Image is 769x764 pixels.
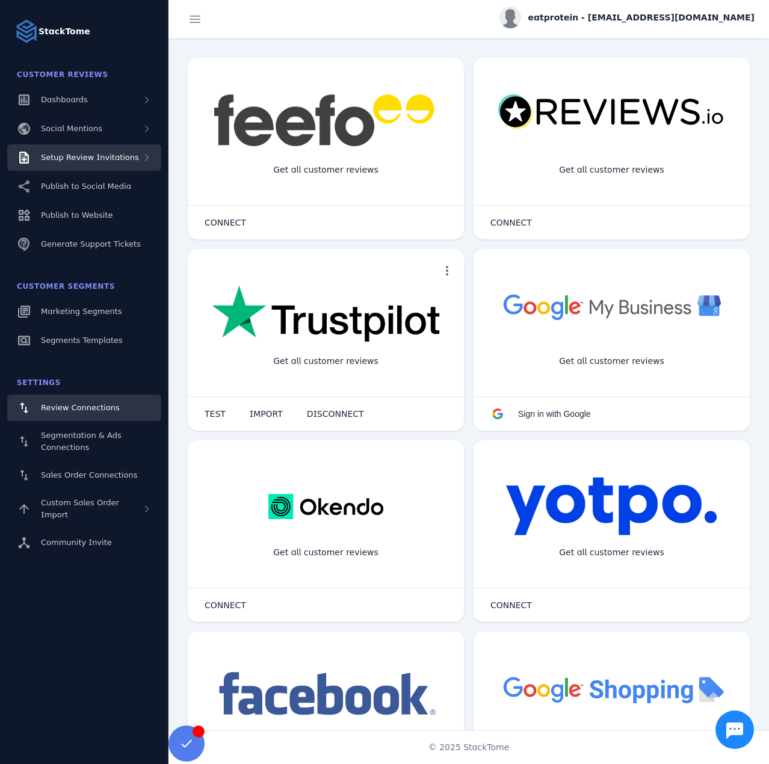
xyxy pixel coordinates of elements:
[41,431,122,452] span: Segmentation & Ads Connections
[193,593,258,617] button: CONNECT
[212,668,440,721] img: facebook.png
[549,154,674,186] div: Get all customer reviews
[549,345,674,377] div: Get all customer reviews
[478,211,544,235] button: CONNECT
[264,154,388,186] div: Get all customer reviews
[478,402,603,426] button: Sign in with Google
[7,298,161,325] a: Marketing Segments
[490,218,532,227] span: CONNECT
[193,402,238,426] button: TEST
[428,741,510,754] span: © 2025 StackTome
[238,402,295,426] button: IMPORT
[250,410,283,418] span: IMPORT
[7,424,161,460] a: Segmentation & Ads Connections
[17,378,61,387] span: Settings
[499,7,755,28] button: eatprotein - [EMAIL_ADDRESS][DOMAIN_NAME]
[528,11,755,24] span: eatprotein - [EMAIL_ADDRESS][DOMAIN_NAME]
[41,470,137,479] span: Sales Order Connections
[498,285,726,328] img: googlebusiness.png
[540,728,682,760] div: Import Products from Google
[435,259,459,283] button: more
[41,182,131,191] span: Publish to Social Media
[39,25,90,38] strong: StackTome
[518,409,591,419] span: Sign in with Google
[307,410,364,418] span: DISCONNECT
[205,410,226,418] span: TEST
[212,285,440,344] img: trustpilot.png
[17,282,115,291] span: Customer Segments
[14,19,39,43] img: Logo image
[505,476,718,537] img: yotpo.png
[7,231,161,257] a: Generate Support Tickets
[41,538,112,547] span: Community Invite
[41,307,122,316] span: Marketing Segments
[490,601,532,609] span: CONNECT
[264,537,388,568] div: Get all customer reviews
[499,7,521,28] img: profile.jpg
[41,403,120,412] span: Review Connections
[41,124,102,133] span: Social Mentions
[7,462,161,488] a: Sales Order Connections
[17,70,108,79] span: Customer Reviews
[7,327,161,354] a: Segments Templates
[41,211,113,220] span: Publish to Website
[498,94,726,131] img: reviewsio.svg
[41,498,119,519] span: Custom Sales Order Import
[478,593,544,617] button: CONNECT
[498,668,726,710] img: googleshopping.png
[41,336,123,345] span: Segments Templates
[212,94,440,147] img: feefo.png
[264,345,388,377] div: Get all customer reviews
[41,239,141,248] span: Generate Support Tickets
[193,211,258,235] button: CONNECT
[41,153,139,162] span: Setup Review Invitations
[41,95,88,104] span: Dashboards
[7,395,161,421] a: Review Connections
[205,218,246,227] span: CONNECT
[295,402,376,426] button: DISCONNECT
[268,476,383,537] img: okendo.webp
[7,202,161,229] a: Publish to Website
[205,601,246,609] span: CONNECT
[549,537,674,568] div: Get all customer reviews
[7,173,161,200] a: Publish to Social Media
[7,529,161,556] a: Community Invite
